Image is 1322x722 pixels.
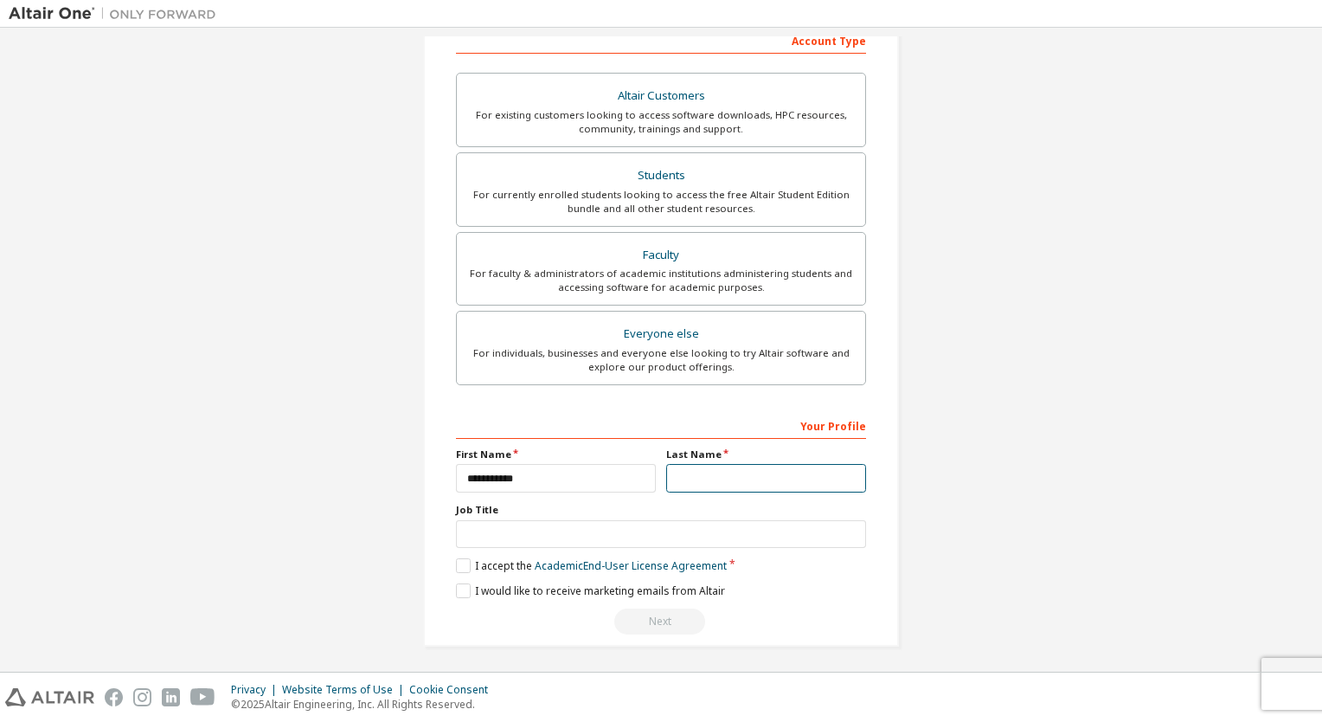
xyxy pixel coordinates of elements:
div: Altair Customers [467,84,855,108]
p: © 2025 Altair Engineering, Inc. All Rights Reserved. [231,697,498,712]
div: Everyone else [467,322,855,346]
div: For existing customers looking to access software downloads, HPC resources, community, trainings ... [467,108,855,136]
img: facebook.svg [105,688,123,706]
img: altair_logo.svg [5,688,94,706]
div: Account Type [456,26,866,54]
label: I accept the [456,558,727,573]
div: For faculty & administrators of academic institutions administering students and accessing softwa... [467,267,855,294]
label: Job Title [456,503,866,517]
div: Cookie Consent [409,683,498,697]
img: instagram.svg [133,688,151,706]
img: linkedin.svg [162,688,180,706]
label: First Name [456,448,656,461]
div: Website Terms of Use [282,683,409,697]
div: Students [467,164,855,188]
div: Your Profile [456,411,866,439]
div: Read and acccept EULA to continue [456,609,866,635]
label: Last Name [666,448,866,461]
img: Altair One [9,5,225,23]
a: Academic End-User License Agreement [535,558,727,573]
div: For currently enrolled students looking to access the free Altair Student Edition bundle and all ... [467,188,855,216]
div: Faculty [467,243,855,268]
label: I would like to receive marketing emails from Altair [456,583,725,598]
div: For individuals, businesses and everyone else looking to try Altair software and explore our prod... [467,346,855,374]
img: youtube.svg [190,688,215,706]
div: Privacy [231,683,282,697]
